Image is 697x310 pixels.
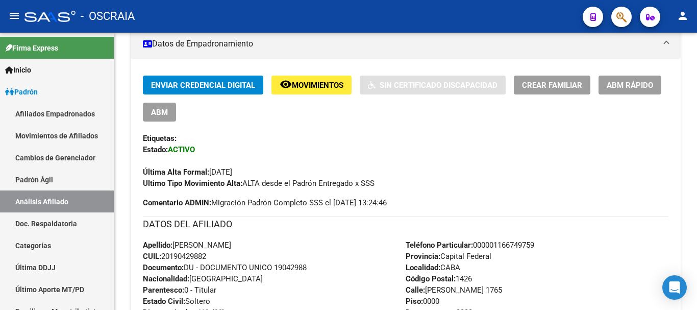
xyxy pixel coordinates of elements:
span: 000001166749759 [406,241,534,250]
div: Open Intercom Messenger [662,275,687,300]
strong: Apellido: [143,241,172,250]
span: 1426 [406,274,472,283]
strong: Código Postal: [406,274,456,283]
strong: CUIL: [143,252,161,261]
strong: Estado: [143,145,168,154]
strong: Provincia: [406,252,440,261]
strong: Última Alta Formal: [143,168,209,177]
mat-panel-title: Datos de Empadronamiento [143,38,656,50]
strong: Teléfono Particular: [406,241,473,250]
span: Enviar Credencial Digital [151,81,255,90]
span: - OSCRAIA [81,5,135,28]
strong: Ultimo Tipo Movimiento Alta: [143,179,242,188]
span: Firma Express [5,42,58,54]
strong: Nacionalidad: [143,274,189,283]
mat-icon: remove_red_eye [280,78,292,90]
strong: Documento: [143,263,184,272]
span: Movimientos [292,81,343,90]
span: Migración Padrón Completo SSS el [DATE] 13:24:46 [143,197,387,208]
button: Enviar Credencial Digital [143,76,263,94]
button: ABM Rápido [599,76,661,94]
strong: Parentesco: [143,285,184,295]
span: Padrón [5,86,38,98]
span: [DATE] [143,168,232,177]
button: Crear Familiar [514,76,590,94]
span: Sin Certificado Discapacidad [380,81,497,90]
span: Crear Familiar [522,81,582,90]
mat-icon: menu [8,10,20,22]
button: Sin Certificado Discapacidad [360,76,506,94]
button: ABM [143,103,176,122]
span: Soltero [143,297,210,306]
span: ABM Rápido [607,81,653,90]
strong: Comentario ADMIN: [143,198,211,207]
strong: Etiquetas: [143,134,177,143]
button: Movimientos [271,76,352,94]
mat-icon: person [677,10,689,22]
span: 0000 [406,297,439,306]
strong: ACTIVO [168,145,195,154]
span: 20190429882 [143,252,206,261]
h3: DATOS DEL AFILIADO [143,217,668,231]
span: [GEOGRAPHIC_DATA] [143,274,263,283]
span: [PERSON_NAME] 1765 [406,285,502,295]
strong: Piso: [406,297,423,306]
span: DU - DOCUMENTO UNICO 19042988 [143,263,307,272]
mat-expansion-panel-header: Datos de Empadronamiento [131,29,681,59]
span: Inicio [5,64,31,76]
span: 0 - Titular [143,285,216,295]
span: ALTA desde el Padrón Entregado x SSS [143,179,375,188]
strong: Calle: [406,285,425,295]
span: CABA [406,263,460,272]
span: [PERSON_NAME] [143,241,231,250]
strong: Localidad: [406,263,440,272]
strong: Estado Civil: [143,297,185,306]
span: ABM [151,108,168,117]
span: Capital Federal [406,252,491,261]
